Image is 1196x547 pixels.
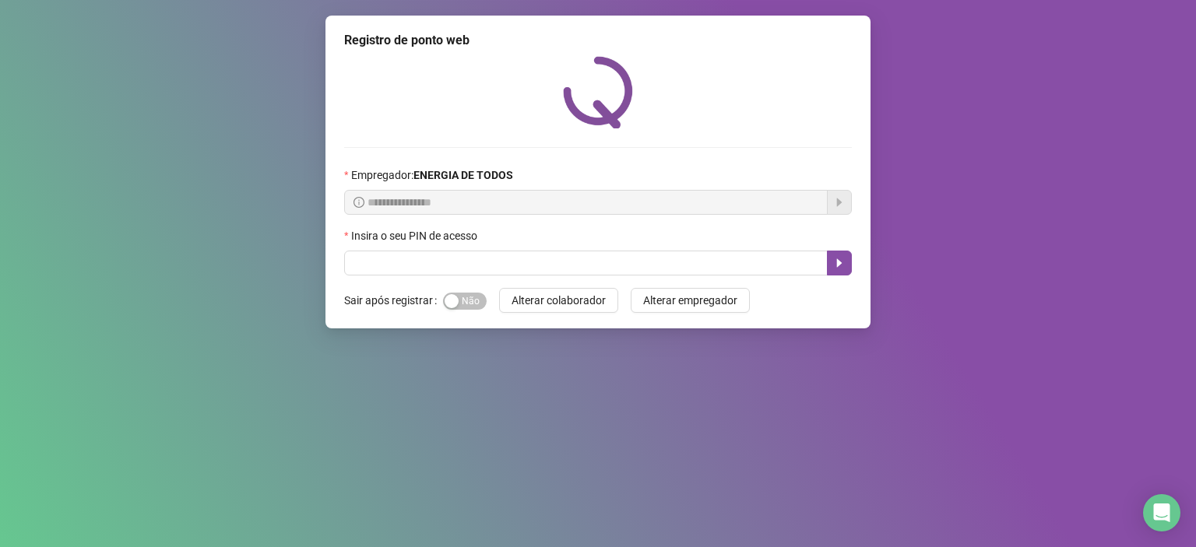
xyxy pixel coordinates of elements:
[499,288,618,313] button: Alterar colaborador
[344,31,852,50] div: Registro de ponto web
[344,227,487,244] label: Insira o seu PIN de acesso
[351,167,513,184] span: Empregador :
[1143,494,1180,531] div: Open Intercom Messenger
[643,292,737,309] span: Alterar empregador
[631,288,750,313] button: Alterar empregador
[354,197,364,208] span: info-circle
[512,292,606,309] span: Alterar colaborador
[563,56,633,128] img: QRPoint
[413,169,513,181] strong: ENERGIA DE TODOS
[833,257,846,269] span: caret-right
[344,288,443,313] label: Sair após registrar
